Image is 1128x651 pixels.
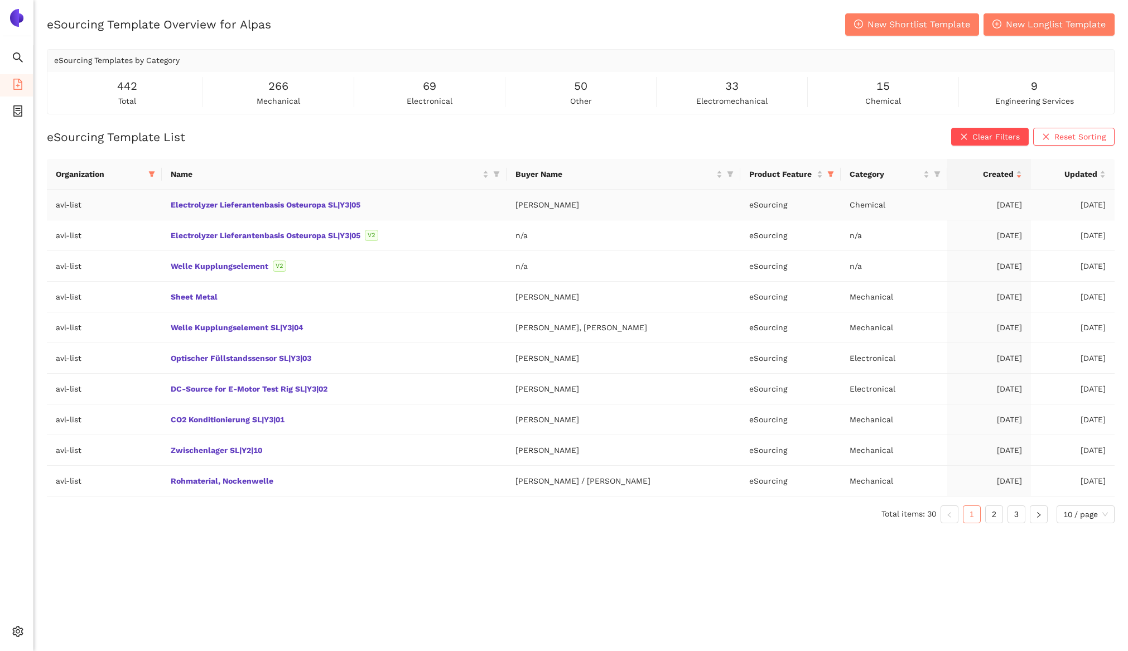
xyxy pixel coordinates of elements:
[841,374,947,404] td: Electronical
[841,435,947,466] td: Mechanical
[507,374,740,404] td: [PERSON_NAME]
[984,13,1115,36] button: plus-circleNew Longlist Template
[740,312,841,343] td: eSourcing
[507,404,740,435] td: [PERSON_NAME]
[986,506,1002,523] a: 2
[881,505,936,523] li: Total items: 30
[963,505,981,523] li: 1
[854,20,863,30] span: plus-circle
[12,622,23,644] span: setting
[740,159,841,190] th: this column's title is Product Feature,this column is sortable
[841,251,947,282] td: n/a
[507,435,740,466] td: [PERSON_NAME]
[992,20,1001,30] span: plus-circle
[47,312,162,343] td: avl-list
[47,129,185,145] h2: eSourcing Template List
[956,168,1014,180] span: Created
[941,505,958,523] li: Previous Page
[740,466,841,496] td: eSourcing
[841,220,947,251] td: n/a
[1031,220,1115,251] td: [DATE]
[507,282,740,312] td: [PERSON_NAME]
[507,251,740,282] td: n/a
[947,404,1031,435] td: [DATE]
[1031,251,1115,282] td: [DATE]
[841,312,947,343] td: Mechanical
[1031,466,1115,496] td: [DATE]
[947,282,1031,312] td: [DATE]
[740,282,841,312] td: eSourcing
[47,343,162,374] td: avl-list
[146,166,157,182] span: filter
[841,404,947,435] td: Mechanical
[841,190,947,220] td: Chemical
[934,171,941,177] span: filter
[947,374,1031,404] td: [DATE]
[825,166,836,182] span: filter
[1031,282,1115,312] td: [DATE]
[947,251,1031,282] td: [DATE]
[850,168,921,180] span: Category
[507,159,740,190] th: this column's title is Buyer Name,this column is sortable
[47,16,271,32] h2: eSourcing Template Overview for Alpas
[827,171,834,177] span: filter
[1031,343,1115,374] td: [DATE]
[947,343,1031,374] td: [DATE]
[507,343,740,374] td: [PERSON_NAME]
[1031,312,1115,343] td: [DATE]
[696,95,768,107] span: electromechanical
[47,435,162,466] td: avl-list
[47,251,162,282] td: avl-list
[1042,133,1050,142] span: close
[56,168,144,180] span: Organization
[493,171,500,177] span: filter
[749,168,814,180] span: Product Feature
[1031,78,1038,95] span: 9
[740,374,841,404] td: eSourcing
[118,95,136,107] span: total
[1033,128,1115,146] button: closeReset Sorting
[1030,505,1048,523] button: right
[12,48,23,70] span: search
[841,343,947,374] td: Electronical
[841,159,947,190] th: this column's title is Category,this column is sortable
[515,168,714,180] span: Buyer Name
[865,95,901,107] span: chemical
[574,78,587,95] span: 50
[1054,131,1106,143] span: Reset Sorting
[841,466,947,496] td: Mechanical
[1030,505,1048,523] li: Next Page
[1063,506,1108,523] span: 10 / page
[725,78,739,95] span: 33
[1035,512,1042,518] span: right
[947,220,1031,251] td: [DATE]
[47,282,162,312] td: avl-list
[941,505,958,523] button: left
[1031,159,1115,190] th: this column's title is Updated,this column is sortable
[507,220,740,251] td: n/a
[841,282,947,312] td: Mechanical
[947,435,1031,466] td: [DATE]
[740,190,841,220] td: eSourcing
[1040,168,1097,180] span: Updated
[491,166,502,182] span: filter
[273,261,286,272] span: V2
[171,168,480,180] span: Name
[876,78,890,95] span: 15
[507,190,740,220] td: [PERSON_NAME]
[1031,435,1115,466] td: [DATE]
[960,133,968,142] span: close
[47,220,162,251] td: avl-list
[1031,374,1115,404] td: [DATE]
[47,374,162,404] td: avl-list
[740,404,841,435] td: eSourcing
[148,171,155,177] span: filter
[947,466,1031,496] td: [DATE]
[947,312,1031,343] td: [DATE]
[727,171,734,177] span: filter
[1006,17,1106,31] span: New Longlist Template
[1008,505,1025,523] li: 3
[1008,506,1025,523] a: 3
[740,343,841,374] td: eSourcing
[407,95,452,107] span: electronical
